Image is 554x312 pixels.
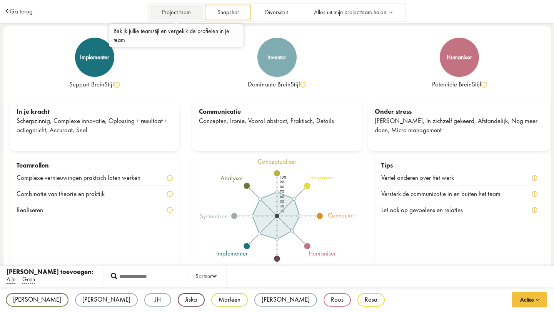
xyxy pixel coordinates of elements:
div: Vertel anderen over het werk [381,173,464,183]
div: Roos [324,293,351,307]
div: In je kracht [17,107,173,116]
tspan: Innovator [310,173,335,181]
a: Snapshot [205,5,251,20]
div: [PERSON_NAME] [254,293,317,307]
div: Jiska [178,293,205,307]
div: Tips [381,161,537,170]
text: 80 [280,184,284,189]
div: implementer [80,54,109,60]
a: Project team [150,5,204,20]
a: Diversiteit [252,5,300,20]
img: info-yellow.svg [167,207,173,213]
div: [PERSON_NAME] toevoegen: [7,267,93,277]
div: Communicatie [199,107,355,116]
text: 100 [280,175,286,180]
div: [PERSON_NAME] [75,293,138,307]
div: humaniser [447,54,472,60]
text: 70 [280,189,284,194]
div: Support BreinStijl [10,80,179,89]
div: Sorteer [195,272,217,281]
div: Scherpzinnig, Complexe innovatie, Oplossing + resultaat + actiegericht, Accuraat, Snel [17,116,173,135]
a: Ga terug [10,8,33,15]
img: info-yellow.svg [114,82,120,88]
div: [PERSON_NAME] [6,293,68,307]
div: Combinatie van theorie en praktijk [17,189,115,199]
div: Realiseren [17,206,53,215]
img: info-yellow.svg [167,175,173,181]
tspan: Analyser [220,174,244,182]
tspan: Systemiser [200,212,227,220]
button: Acties [512,292,547,307]
img: info-yellow.svg [481,82,487,88]
div: [PERSON_NAME], In zichzelf gekeerd, Afstandelijk, Nog meer doen, Micro management [375,116,544,135]
img: info-yellow.svg [167,191,173,197]
div: Marleen [211,293,248,307]
img: info-yellow.svg [532,175,537,181]
div: Let ook op gevoelens en relaties [381,206,473,215]
tspan: Organiser [264,265,290,273]
span: Geen [22,275,35,284]
img: info-yellow.svg [532,207,537,213]
div: Rosa [357,293,385,307]
div: Complexe vernieuwingen praktisch laten werken [17,173,150,183]
span: Alles uit mijn projectteam halen [314,9,386,16]
span: Alle [7,275,15,284]
tspan: Conceptualiser [258,157,297,166]
div: JH [144,293,171,307]
a: Alles uit mijn projectteam halen [302,5,405,20]
img: info-yellow.svg [532,191,537,197]
div: inventor [267,54,286,60]
tspan: Implementer [216,249,248,257]
div: Potentiële BreinStijl [375,80,544,89]
tspan: Humaniser [309,249,336,257]
img: info-yellow.svg [300,82,306,88]
div: Concepten, Ironie, Vooral abstract, Praktisch, Details [199,116,355,126]
div: Dominante BreinStijl [192,80,362,89]
div: Onder stress [375,107,544,116]
div: Teamrollen [17,161,173,170]
div: Versterk de communicatie in en buiten het team [381,189,511,199]
tspan: Connector [328,211,355,219]
text: 90 [280,179,284,184]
